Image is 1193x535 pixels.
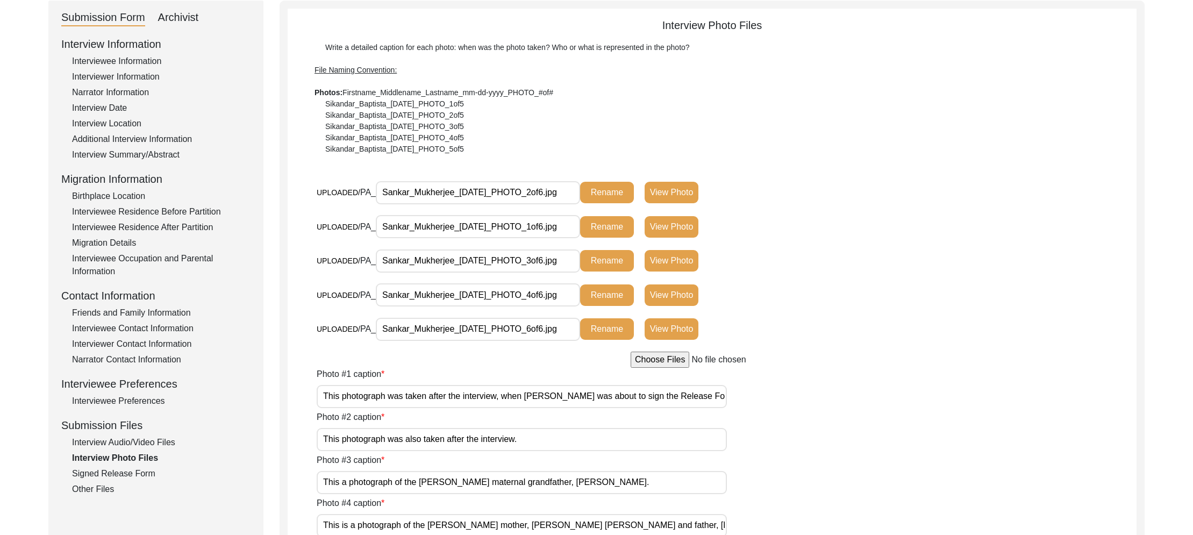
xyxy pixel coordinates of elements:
span: PA_ [360,256,376,265]
span: UPLOADED/ [317,256,360,265]
div: Signed Release Form [72,467,251,480]
span: File Naming Convention: [315,66,397,74]
button: View Photo [645,284,698,306]
div: Interview Date [72,102,251,115]
div: Interviewee Residence After Partition [72,221,251,234]
div: Interviewee Occupation and Parental Information [72,252,251,278]
label: Photo #2 caption [317,411,384,424]
button: Rename [580,182,634,203]
span: UPLOADED/ [317,291,360,299]
div: Interviewee Preferences [72,395,251,408]
div: Interviewee Information [72,55,251,68]
div: Interview Photo Files [72,452,251,465]
label: Photo #4 caption [317,497,384,510]
button: View Photo [645,216,698,238]
div: Submission Form [61,9,145,26]
div: Archivist [158,9,199,26]
label: Photo #1 caption [317,368,384,381]
span: PA_ [360,188,376,197]
div: Interview Information [61,36,251,52]
span: PA_ [360,290,376,299]
div: Migration Information [61,171,251,187]
div: Narrator Contact Information [72,353,251,366]
div: Interview Location [72,117,251,130]
span: PA_ [360,324,376,333]
button: Rename [580,216,634,238]
div: Friends and Family Information [72,306,251,319]
span: UPLOADED/ [317,188,360,197]
span: UPLOADED/ [317,223,360,231]
span: PA_ [360,222,376,231]
div: Migration Details [72,237,251,249]
button: View Photo [645,182,698,203]
div: Interviewee Contact Information [72,322,251,335]
div: Narrator Information [72,86,251,99]
button: Rename [580,318,634,340]
button: View Photo [645,250,698,272]
div: Interviewee Preferences [61,376,251,392]
span: UPLOADED/ [317,325,360,333]
div: Contact Information [61,288,251,304]
div: Write a detailed caption for each photo: when was the photo taken? Who or what is represented in ... [315,42,1110,155]
label: Photo #3 caption [317,454,384,467]
button: Rename [580,284,634,306]
button: View Photo [645,318,698,340]
div: Interviewer Contact Information [72,338,251,351]
b: Photos: [315,88,342,97]
div: Additional Interview Information [72,133,251,146]
div: Submission Files [61,417,251,433]
div: Other Files [72,483,251,496]
div: Interviewer Information [72,70,251,83]
div: Interview Photo Files [288,17,1137,155]
div: Birthplace Location [72,190,251,203]
div: Interview Audio/Video Files [72,436,251,449]
button: Rename [580,250,634,272]
div: Interviewee Residence Before Partition [72,205,251,218]
div: Interview Summary/Abstract [72,148,251,161]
